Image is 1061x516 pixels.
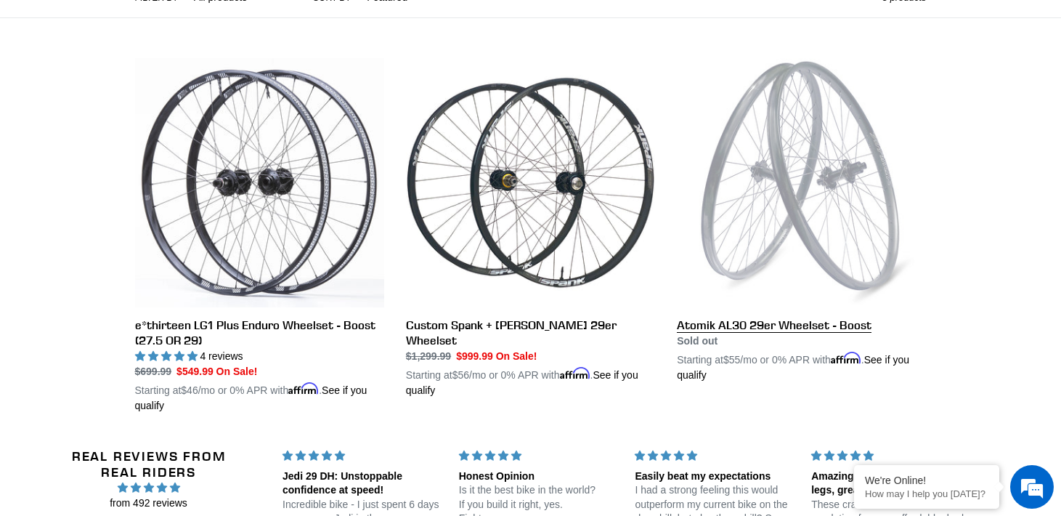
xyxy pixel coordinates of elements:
[865,488,988,499] p: How may I help you today?
[811,448,970,464] div: 5 stars
[53,480,244,496] span: 4.97 stars
[53,496,244,511] span: from 492 reviews
[865,475,988,486] div: We're Online!
[459,469,618,484] div: Honest Opinion
[811,469,970,498] div: Amazing cranks for stumpy legs, great customer service too
[459,448,618,464] div: 5 stars
[53,448,244,480] h2: Real Reviews from Real Riders
[635,469,794,484] div: Easily beat my expectations
[282,469,442,498] div: Jedi 29 DH: Unstoppable confidence at speed!
[282,448,442,464] div: 5 stars
[635,448,794,464] div: 5 stars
